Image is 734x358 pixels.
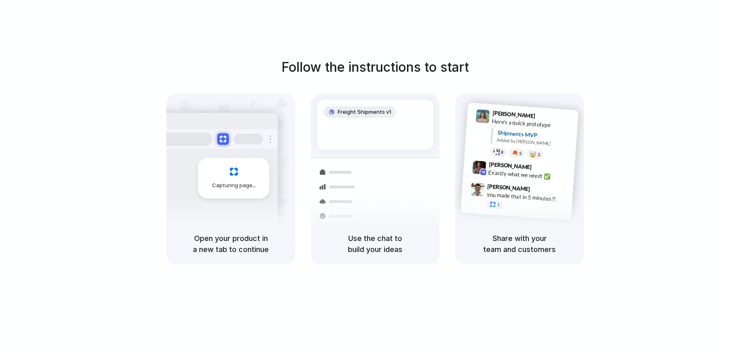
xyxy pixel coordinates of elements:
h5: Open your product in a new tab to continue [176,233,285,255]
span: 9:47 AM [533,186,549,195]
span: [PERSON_NAME] [487,182,531,194]
span: 9:41 AM [538,113,555,122]
div: Added by [PERSON_NAME] [497,137,572,148]
span: 1 [497,203,500,207]
span: [PERSON_NAME] [489,160,532,172]
span: Freight Shipments v1 [338,108,391,116]
span: Capturing page [212,181,257,190]
div: 🤯 [530,151,537,157]
div: Here's a quick prototype [492,117,573,131]
h5: Share with your team and customers [465,233,574,255]
span: 5 [519,151,522,156]
h1: Follow the instructions to start [281,57,469,77]
div: Shipments MVP [497,128,573,142]
div: Exactly what we need! ✅ [488,168,570,182]
span: 9:42 AM [534,164,551,173]
span: 8 [501,150,504,155]
span: 3 [537,152,540,157]
span: [PERSON_NAME] [492,108,535,120]
h5: Use the chat to build your ideas [321,233,430,255]
div: you made that in 5 minutes?! [486,190,568,204]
